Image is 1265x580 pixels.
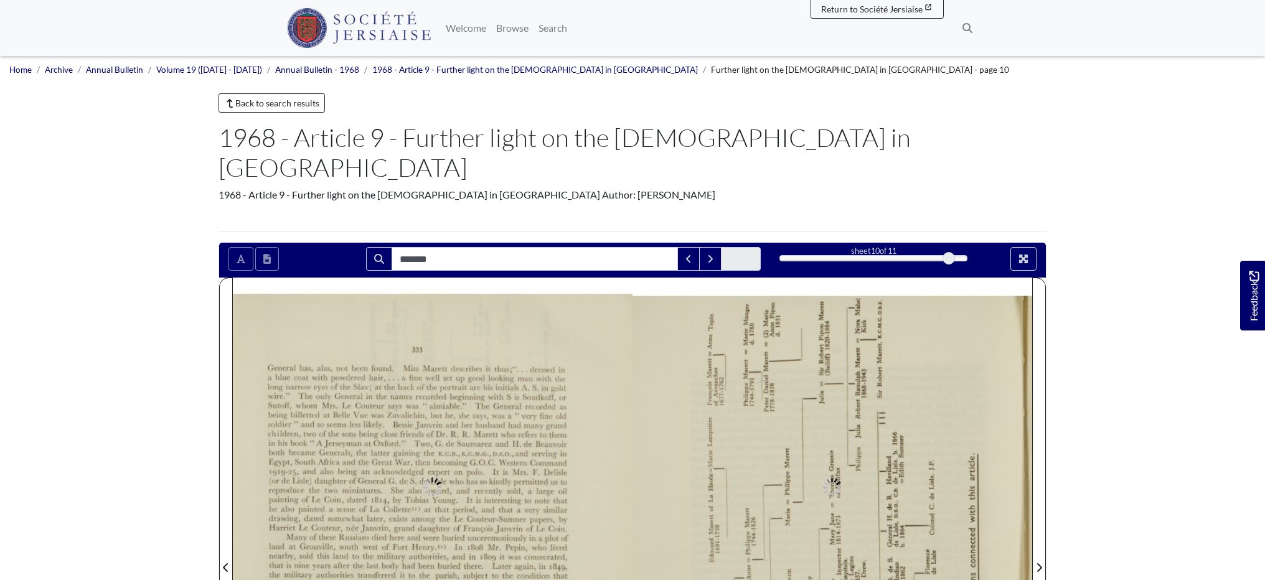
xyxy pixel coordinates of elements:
[372,65,698,75] a: 1968 - Article 9 - Further light on the [DEMOGRAPHIC_DATA] in [GEOGRAPHIC_DATA]
[255,247,279,271] button: Open transcription window
[779,245,967,257] div: sheet of 11
[287,5,431,51] a: Société Jersiaise logo
[219,93,325,113] a: Back to search results
[699,247,722,271] button: Next Match
[219,187,1046,202] div: 1968 - Article 9 - Further light on the [DEMOGRAPHIC_DATA] in [GEOGRAPHIC_DATA] Author: [PERSON_N...
[871,246,880,256] span: 10
[491,16,534,40] a: Browse
[219,123,1046,182] h1: 1968 - Article 9 - Further light on the [DEMOGRAPHIC_DATA] in [GEOGRAPHIC_DATA]
[392,247,678,271] input: Search for
[1240,261,1265,330] a: Would you like to provide feedback?
[275,65,359,75] a: Annual Bulletin - 1968
[86,65,143,75] a: Annual Bulletin
[228,247,253,271] button: Toggle text selection (Alt+T)
[711,65,1009,75] span: Further light on the [DEMOGRAPHIC_DATA] in [GEOGRAPHIC_DATA] - page 10
[441,16,491,40] a: Welcome
[1010,247,1037,271] button: Full screen mode
[9,65,32,75] a: Home
[287,8,431,48] img: Société Jersiaise
[534,16,572,40] a: Search
[45,65,73,75] a: Archive
[821,4,923,14] span: Return to Société Jersiaise
[156,65,262,75] a: Volume 19 ([DATE] - [DATE])
[1246,271,1261,322] span: Feedback
[677,247,700,271] button: Previous Match
[366,247,392,271] button: Search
